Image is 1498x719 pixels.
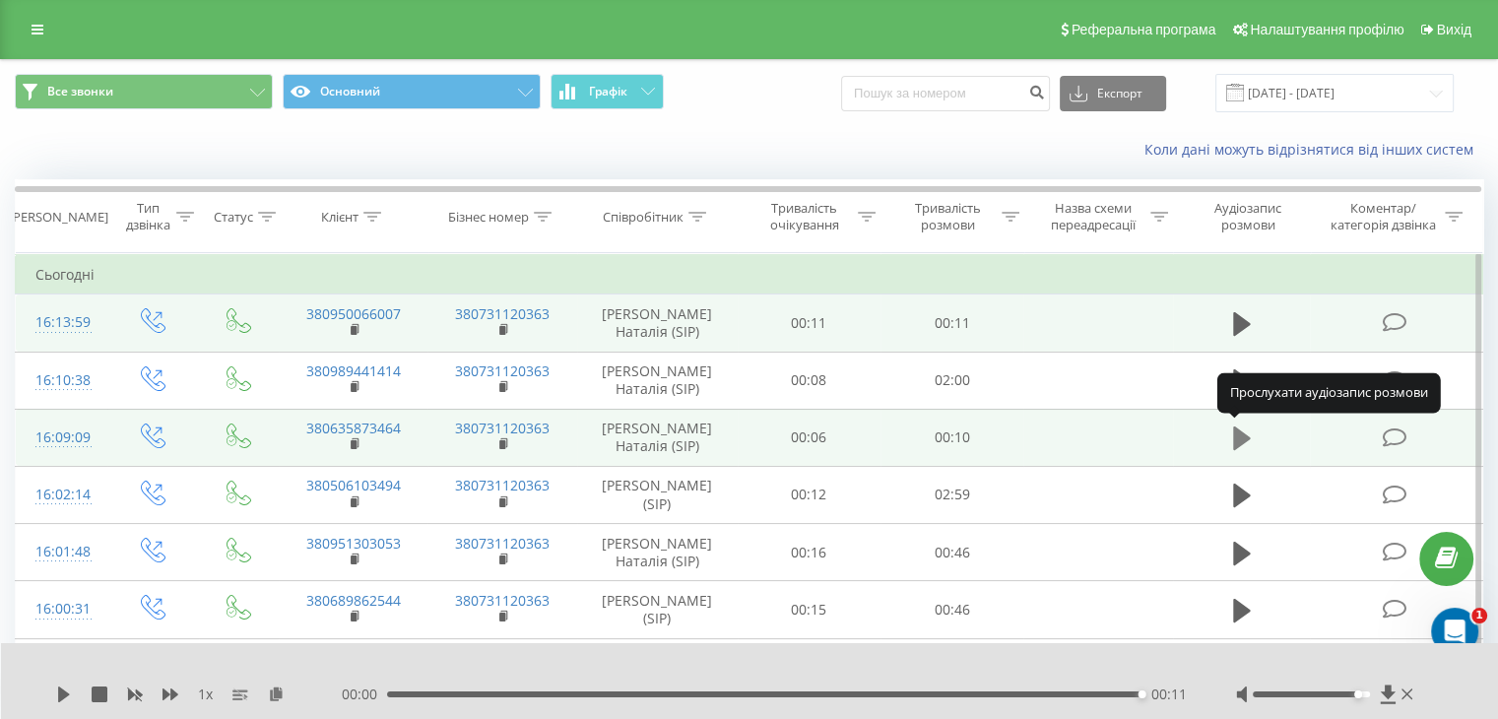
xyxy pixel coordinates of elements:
span: Все звонки [47,84,113,99]
button: Експорт [1060,76,1166,111]
td: [PERSON_NAME] Наталія (SIP) [577,352,738,409]
div: Статус [214,209,253,226]
span: Реферальна програма [1072,22,1216,37]
td: 02:59 [880,466,1023,523]
button: Все звонки [15,74,273,109]
div: Прослухати аудіозапис розмови [1217,373,1441,413]
a: 380731120363 [455,361,550,380]
td: 02:00 [880,352,1023,409]
div: Тип дзвінка [124,200,170,233]
a: 380731120363 [455,476,550,494]
a: 380635873464 [306,419,401,437]
span: Вихід [1437,22,1471,37]
td: 00:24 [738,638,880,695]
td: 00:11 [880,294,1023,352]
div: 16:09:09 [35,419,88,457]
td: 00:08 [738,352,880,409]
td: [PERSON_NAME] (SIP) [577,466,738,523]
input: Пошук за номером [841,76,1050,111]
iframe: Intercom live chat [1431,608,1478,655]
a: 380731120363 [455,304,550,323]
td: 00:46 [880,524,1023,581]
td: 00:46 [880,581,1023,638]
td: 00:11 [738,294,880,352]
div: 16:13:59 [35,303,88,342]
a: 380731120363 [455,534,550,553]
div: Тривалість очікування [755,200,854,233]
button: Графік [551,74,664,109]
td: [PERSON_NAME] (SIP) [577,638,738,695]
a: Коли дані можуть відрізнятися вiд інших систем [1144,140,1483,159]
span: Налаштування профілю [1250,22,1403,37]
td: 00:15 [738,581,880,638]
div: 16:02:14 [35,476,88,514]
td: [PERSON_NAME] Наталія (SIP) [577,524,738,581]
div: [PERSON_NAME] [9,209,108,226]
div: 16:10:38 [35,361,88,400]
div: Коментар/категорія дзвінка [1325,200,1440,233]
div: Accessibility label [1354,690,1362,698]
div: Співробітник [603,209,684,226]
a: 380989441414 [306,361,401,380]
a: 380731120363 [455,419,550,437]
td: 00:00 [880,638,1023,695]
div: Аудіозапис розмови [1191,200,1306,233]
div: Тривалість розмови [898,200,997,233]
span: 00:00 [342,685,387,704]
div: Accessibility label [1139,690,1146,698]
a: 380689862544 [306,591,401,610]
a: 380951303053 [306,534,401,553]
a: 380506103494 [306,476,401,494]
td: 00:16 [738,524,880,581]
a: 380950066007 [306,304,401,323]
td: 00:10 [880,409,1023,466]
td: [PERSON_NAME] Наталія (SIP) [577,294,738,352]
div: Клієнт [321,209,358,226]
div: Бізнес номер [448,209,529,226]
td: 00:06 [738,409,880,466]
span: Графік [589,85,627,98]
td: 00:12 [738,466,880,523]
div: Назва схеми переадресації [1042,200,1145,233]
span: 00:11 [1151,685,1187,704]
div: 16:00:31 [35,590,88,628]
button: Основний [283,74,541,109]
span: 1 [1471,608,1487,623]
td: Сьогодні [16,255,1483,294]
a: 380731120363 [455,591,550,610]
td: [PERSON_NAME] Наталія (SIP) [577,409,738,466]
div: 16:01:48 [35,533,88,571]
span: 1 x [198,685,213,704]
td: [PERSON_NAME] (SIP) [577,581,738,638]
